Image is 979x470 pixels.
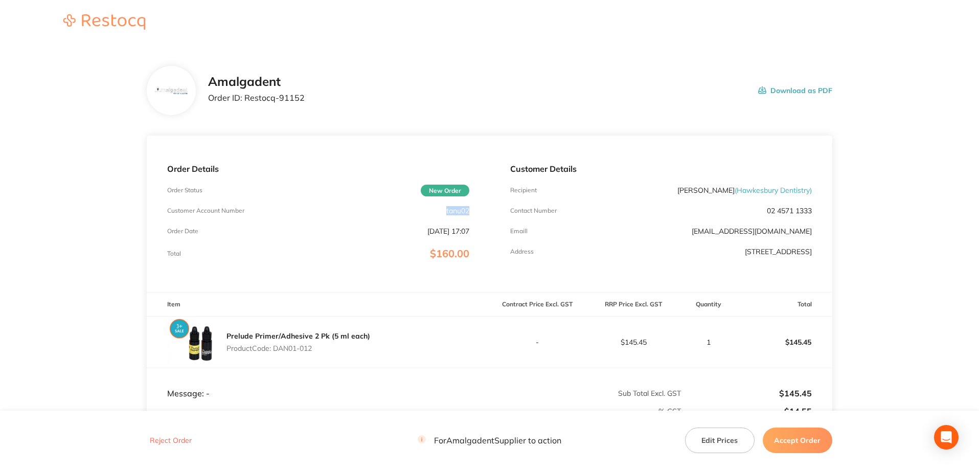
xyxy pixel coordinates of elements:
a: [EMAIL_ADDRESS][DOMAIN_NAME] [692,227,812,236]
p: Order Date [167,228,198,235]
th: Quantity [681,293,736,317]
img: dmE3cjVzNg [167,317,218,368]
p: $14.55 [682,407,812,416]
span: New Order [421,185,469,196]
th: Total [736,293,832,317]
img: Restocq logo [53,14,155,30]
a: Restocq logo [53,14,155,31]
a: Prelude Primer/Adhesive 2 Pk (5 ml each) [226,331,370,341]
p: Order Status [167,187,202,194]
p: $145.45 [586,338,681,346]
p: $145.45 [682,389,812,398]
p: [DATE] 17:07 [427,227,469,235]
button: Download as PDF [758,75,832,106]
th: Contract Price Excl. GST [490,293,586,317]
p: Contact Number [510,207,557,214]
th: Item [147,293,489,317]
span: ( Hawkesbury Dentistry ) [735,186,812,195]
p: Address [510,248,534,255]
p: 02 4571 1333 [767,207,812,215]
button: Reject Order [147,436,195,445]
p: Customer Details [510,164,812,173]
p: Order Details [167,164,469,173]
p: [STREET_ADDRESS] [745,248,812,256]
p: Emaill [510,228,528,235]
h2: Amalgadent [208,75,305,89]
td: Message: - [147,368,489,398]
p: Product Code: DAN01-012 [226,344,370,352]
img: b285Ymlzag [155,86,188,95]
p: Recipient [510,187,537,194]
p: - [490,338,585,346]
button: Edit Prices [685,428,755,453]
p: Customer Account Number [167,207,244,214]
div: Open Intercom Messenger [934,425,959,450]
p: Sub Total Excl. GST [490,389,681,397]
p: Order ID: Restocq- 91152 [208,93,305,102]
p: [PERSON_NAME] [677,186,812,194]
span: $160.00 [430,247,469,260]
p: $145.45 [737,330,832,354]
p: 1 [682,338,736,346]
button: Accept Order [763,428,832,453]
p: Total [167,250,181,257]
p: tanu02 [446,207,469,215]
p: % GST [147,407,681,415]
p: For Amalgadent Supplier to action [418,436,561,445]
th: RRP Price Excl. GST [585,293,681,317]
